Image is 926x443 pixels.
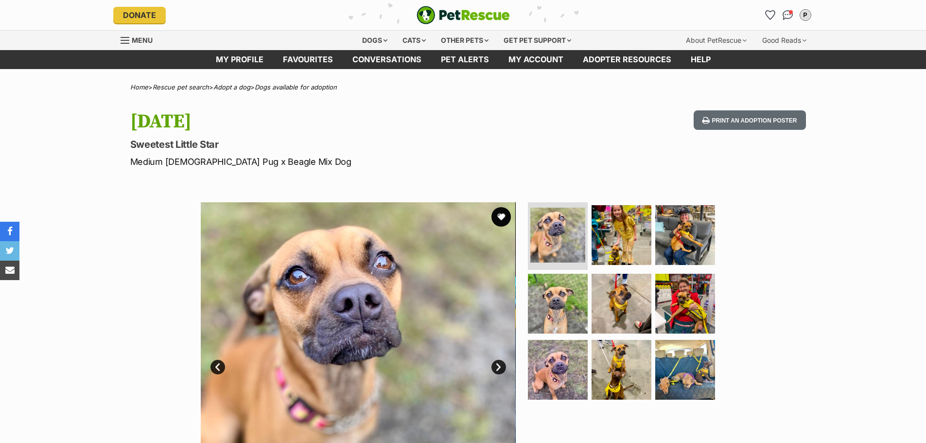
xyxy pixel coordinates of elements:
[417,6,510,24] img: logo-e224e6f780fb5917bec1dbf3a21bbac754714ae5b6737aabdf751b685950b380.svg
[783,10,793,20] img: chat-41dd97257d64d25036548639549fe6c8038ab92f7586957e7f3b1b290dea8141.svg
[763,7,813,23] ul: Account quick links
[655,205,715,265] img: Photo of Friday
[130,110,542,133] h1: [DATE]
[681,50,720,69] a: Help
[592,340,651,400] img: Photo of Friday
[255,83,337,91] a: Dogs available for adoption
[491,207,511,227] button: favourite
[153,83,209,91] a: Rescue pet search
[763,7,778,23] a: Favourites
[491,360,506,374] a: Next
[273,50,343,69] a: Favourites
[396,31,433,50] div: Cats
[130,138,542,151] p: Sweetest Little Star
[130,83,148,91] a: Home
[801,10,810,20] div: P
[343,50,431,69] a: conversations
[106,84,821,91] div: > > >
[655,340,715,400] img: Photo of Friday
[113,7,166,23] a: Donate
[499,50,573,69] a: My account
[210,360,225,374] a: Prev
[679,31,753,50] div: About PetRescue
[132,36,153,44] span: Menu
[573,50,681,69] a: Adopter resources
[530,208,585,263] img: Photo of Friday
[417,6,510,24] a: PetRescue
[528,340,588,400] img: Photo of Friday
[592,274,651,334] img: Photo of Friday
[213,83,250,91] a: Adopt a dog
[592,205,651,265] img: Photo of Friday
[130,155,542,168] p: Medium [DEMOGRAPHIC_DATA] Pug x Beagle Mix Dog
[431,50,499,69] a: Pet alerts
[694,110,805,130] button: Print an adoption poster
[528,274,588,334] img: Photo of Friday
[497,31,578,50] div: Get pet support
[434,31,495,50] div: Other pets
[798,7,813,23] button: My account
[655,274,715,334] img: Photo of Friday
[355,31,394,50] div: Dogs
[780,7,796,23] a: Conversations
[206,50,273,69] a: My profile
[755,31,813,50] div: Good Reads
[121,31,159,48] a: Menu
